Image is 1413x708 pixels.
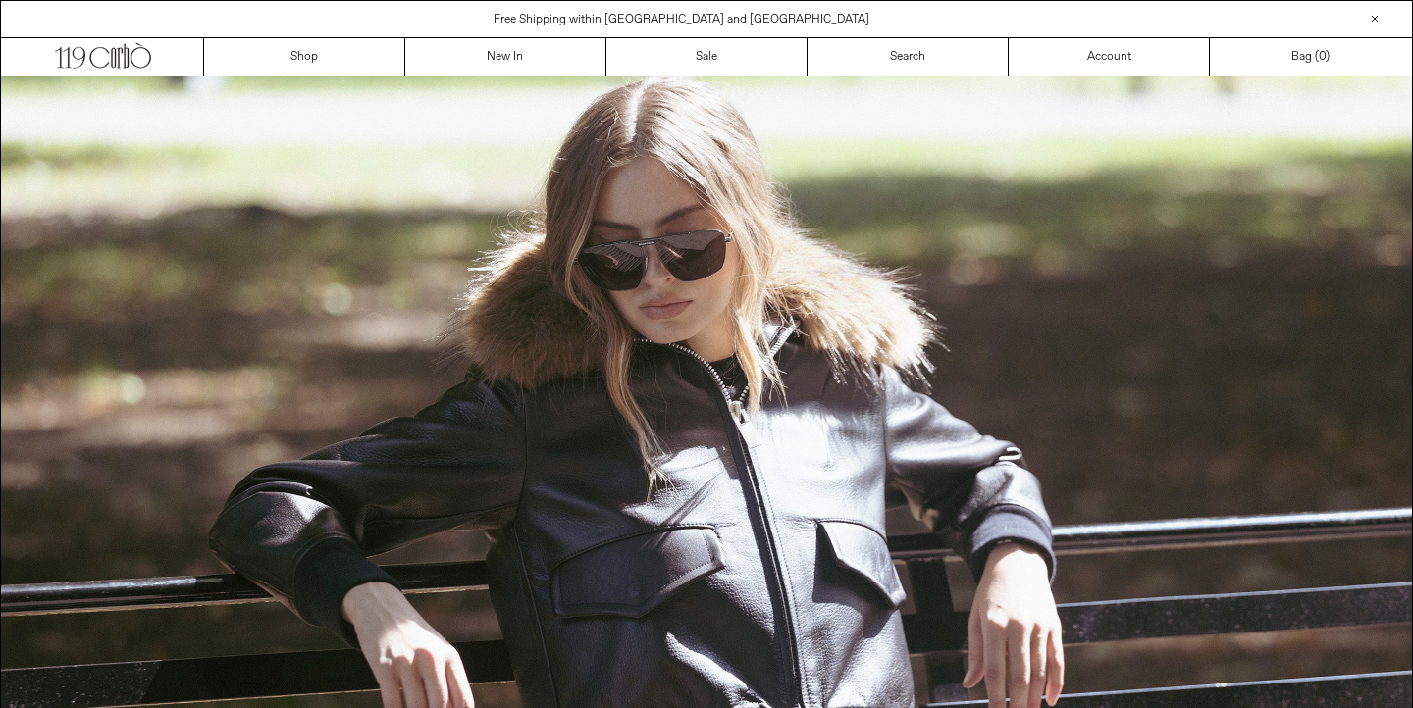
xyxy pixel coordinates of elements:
span: 0 [1319,49,1326,65]
a: Account [1009,38,1210,76]
a: Search [808,38,1009,76]
span: ) [1319,48,1330,66]
a: Shop [204,38,405,76]
a: New In [405,38,606,76]
a: Free Shipping within [GEOGRAPHIC_DATA] and [GEOGRAPHIC_DATA] [494,12,869,27]
a: Sale [606,38,808,76]
a: Bag () [1210,38,1411,76]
